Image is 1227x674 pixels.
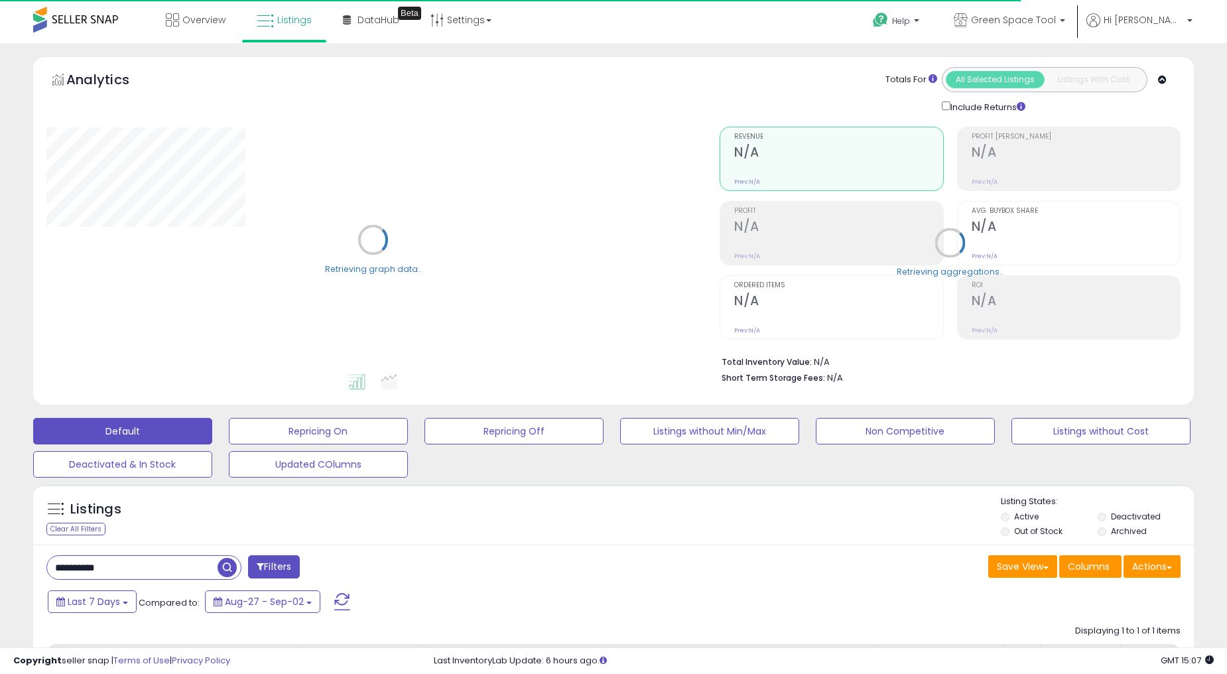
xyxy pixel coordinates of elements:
[1161,654,1214,667] span: 2025-09-10 15:07 GMT
[325,263,422,275] div: Retrieving graph data..
[1104,13,1183,27] span: Hi [PERSON_NAME]
[205,590,320,613] button: Aug-27 - Sep-02
[424,418,604,444] button: Repricing Off
[1011,418,1191,444] button: Listings without Cost
[932,99,1041,113] div: Include Returns
[398,7,421,20] div: Tooltip anchor
[13,654,62,667] strong: Copyright
[885,74,937,86] div: Totals For
[1111,511,1161,522] label: Deactivated
[172,654,230,667] a: Privacy Policy
[897,265,1003,277] div: Retrieving aggregations..
[48,590,137,613] button: Last 7 Days
[13,655,230,667] div: seller snap | |
[946,71,1045,88] button: All Selected Listings
[620,418,799,444] button: Listings without Min/Max
[988,555,1057,578] button: Save View
[434,655,1214,667] div: Last InventoryLab Update: 6 hours ago.
[225,595,304,608] span: Aug-27 - Sep-02
[1014,511,1039,522] label: Active
[113,654,170,667] a: Terms of Use
[862,2,933,43] a: Help
[229,451,408,478] button: Updated COlumns
[182,13,226,27] span: Overview
[277,13,312,27] span: Listings
[1059,555,1122,578] button: Columns
[139,596,200,609] span: Compared to:
[33,451,212,478] button: Deactivated & In Stock
[248,555,300,578] button: Filters
[33,418,212,444] button: Default
[816,418,995,444] button: Non Competitive
[892,15,910,27] span: Help
[66,70,155,92] h5: Analytics
[1014,525,1063,537] label: Out of Stock
[1086,13,1193,43] a: Hi [PERSON_NAME]
[1044,71,1143,88] button: Listings With Cost
[1075,625,1181,638] div: Displaying 1 to 1 of 1 items
[229,418,408,444] button: Repricing On
[357,13,399,27] span: DataHub
[70,500,121,519] h5: Listings
[872,12,889,29] i: Get Help
[1111,525,1147,537] label: Archived
[1068,560,1110,573] span: Columns
[971,13,1056,27] span: Green Space Tool
[68,595,120,608] span: Last 7 Days
[1124,555,1181,578] button: Actions
[46,523,105,535] div: Clear All Filters
[1001,496,1194,508] p: Listing States:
